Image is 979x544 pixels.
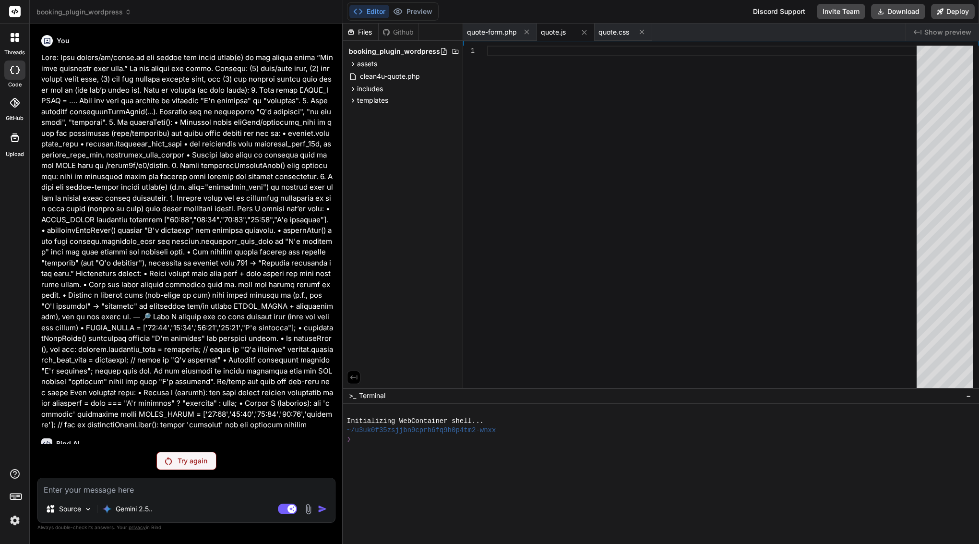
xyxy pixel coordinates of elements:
span: ❯ [347,435,351,444]
label: threads [4,48,25,57]
span: templates [357,96,388,105]
span: Initializing WebContainer shell... [347,417,484,426]
h6: You [57,36,70,46]
div: Files [343,27,378,37]
button: Deploy [931,4,975,19]
button: Invite Team [817,4,865,19]
span: − [966,391,971,400]
span: privacy [129,524,146,530]
span: Show preview [924,27,971,37]
p: Always double-check its answers. Your in Bind [37,523,335,532]
div: Discord Support [747,4,811,19]
span: quote.js [541,27,566,37]
img: attachment [303,504,314,515]
span: booking_plugin_wordpress [36,7,131,17]
div: 1 [463,46,475,56]
span: ~/u3uk0f35zsjjbn9cprh6fq9h0p4tm2-wnxx [347,426,496,435]
button: Preview [389,5,436,18]
span: assets [357,59,377,69]
img: Retry [165,457,172,465]
span: Terminal [359,391,385,400]
button: Editor [349,5,389,18]
label: GitHub [6,114,24,122]
h6: Bind AI [56,439,80,448]
div: Github [379,27,418,37]
img: Gemini 2.5 Pro [102,504,112,514]
span: quote-form.php [467,27,517,37]
span: booking_plugin_wordpress [349,47,440,56]
img: settings [7,512,23,529]
button: − [964,388,973,403]
span: >_ [349,391,356,400]
p: Gemini 2.5.. [116,504,153,514]
span: includes [357,84,383,94]
label: Upload [6,150,24,158]
p: Try again [178,456,207,466]
p: Source [59,504,81,514]
img: Pick Models [84,505,92,513]
p: Lore: Ipsu dolors/am/conse.ad eli seddoe tem incid utlab(e) do mag aliqua enima “Minimve quisnost... [41,52,334,431]
button: Download [871,4,925,19]
label: code [8,81,22,89]
span: quote.css [598,27,629,37]
span: clean4u-quote.php [359,71,421,82]
img: icon [318,504,327,514]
